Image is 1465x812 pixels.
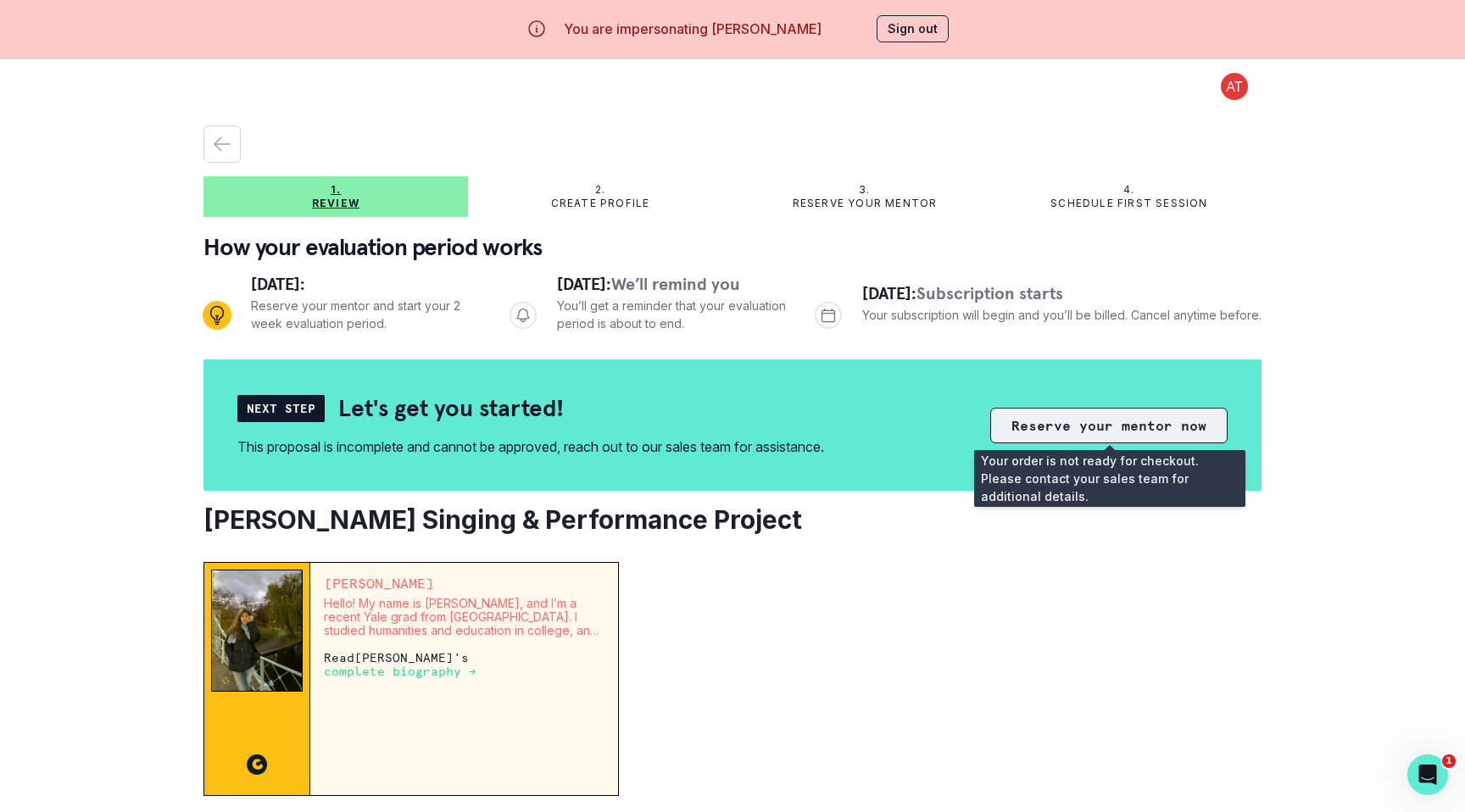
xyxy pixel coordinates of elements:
[877,15,949,42] button: Sign out
[211,570,303,691] img: Mentor Image
[595,183,605,197] p: 2.
[203,504,1262,535] h2: [PERSON_NAME] Singing & Performance Project
[990,408,1228,443] button: Reserve your mentor now
[862,306,1262,324] p: Your subscription will begin and you’ll be billed. Cancel anytime before.
[1050,197,1207,210] p: Schedule first session
[203,231,1262,264] p: How your evaluation period works
[1123,183,1134,197] p: 4.
[251,273,305,295] span: [DATE]:
[324,665,476,678] p: complete biography →
[862,282,916,304] span: [DATE]:
[251,297,482,332] p: Reserve your mentor and start your 2 week evaluation period.
[247,754,267,775] img: CC image
[611,273,740,295] span: We’ll remind you
[324,597,604,637] p: Hello! My name is [PERSON_NAME], and I’m a recent Yale grad from [GEOGRAPHIC_DATA]. I studied hum...
[551,197,650,210] p: Create profile
[564,19,822,39] p: You are impersonating [PERSON_NAME]
[312,197,359,210] p: Review
[203,271,1262,359] div: Progress
[793,197,938,210] p: Reserve your mentor
[859,183,870,197] p: 3.
[1407,754,1448,795] iframe: Intercom live chat
[557,297,788,332] p: You’ll get a reminder that your evaluation period is about to end.
[324,651,604,678] p: Read [PERSON_NAME] 's
[331,183,341,197] p: 1.
[557,273,611,295] span: [DATE]:
[237,437,824,457] div: This proposal is incomplete and cannot be approved, reach out to our sales team for assistance.
[338,393,564,423] h2: Let's get you started!
[916,282,1063,304] span: Subscription starts
[237,395,325,422] div: Next Step
[1207,73,1262,100] button: profile picture
[324,664,476,678] a: complete biography →
[324,576,604,590] p: [PERSON_NAME]
[1442,754,1456,768] span: 1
